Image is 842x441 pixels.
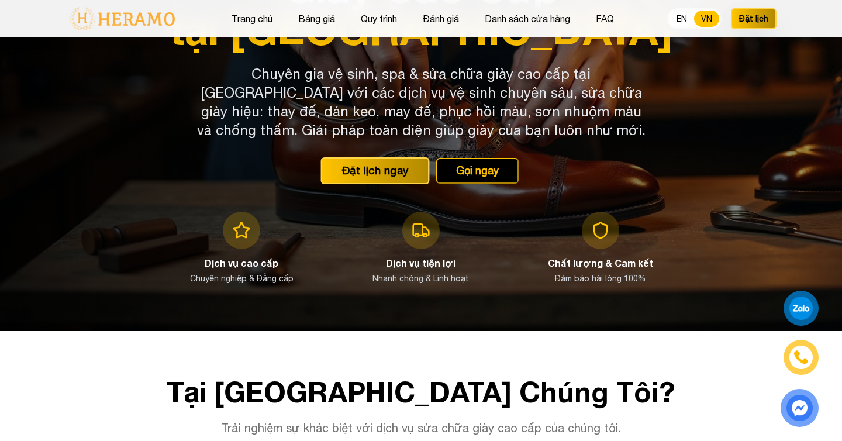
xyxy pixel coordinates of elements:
[372,273,469,284] p: Nhanh chóng & Linh hoạt
[785,341,817,374] a: phone-icon
[670,11,694,27] button: EN
[592,11,617,26] button: FAQ
[481,11,574,26] button: Danh sách cửa hàng
[548,256,653,270] h3: Chất lượng & Cam kết
[65,6,178,31] img: logo-with-text.png
[694,11,719,27] button: VN
[555,273,646,284] p: Đảm bảo hài lòng 100%
[190,273,294,284] p: Chuyên nghiệp & Đẳng cấp
[196,420,646,436] p: Trải nghiệm sự khác biệt với dịch vụ sửa chữa giày cao cấp của chúng tôi.
[436,158,519,184] button: Gọi ngay
[65,378,777,406] h2: Tại [GEOGRAPHIC_DATA] Chúng Tôi?
[196,64,646,139] p: Chuyên gia vệ sinh, spa & sửa chữa giày cao cấp tại [GEOGRAPHIC_DATA] với các dịch vụ vệ sinh chu...
[159,8,683,50] span: tại [GEOGRAPHIC_DATA]
[321,157,430,184] button: Đặt lịch ngay
[793,350,809,366] img: phone-icon
[386,256,455,270] h3: Dịch vụ tiện lợi
[419,11,463,26] button: Đánh giá
[731,8,777,29] button: Đặt lịch
[295,11,339,26] button: Bảng giá
[228,11,276,26] button: Trang chủ
[205,256,278,270] h3: Dịch vụ cao cấp
[357,11,401,26] button: Quy trình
